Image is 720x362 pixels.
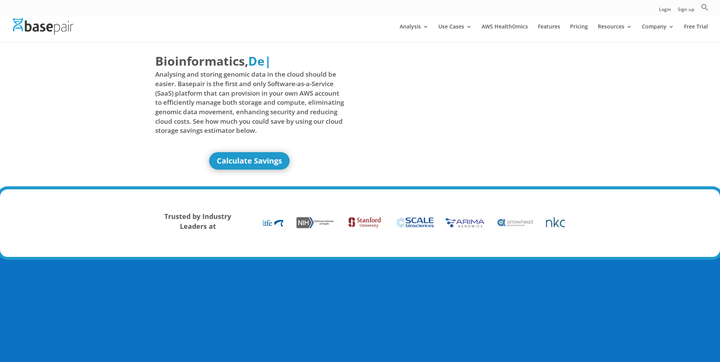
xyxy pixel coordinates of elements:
[570,24,588,42] a: Pricing
[13,18,73,35] img: Basepair
[701,3,709,11] svg: Search
[209,152,290,170] a: Calculate Savings
[538,24,560,42] a: Features
[155,70,344,135] span: Analysing and storing genomic data in the cloud should be easier. Basepair is the first and only ...
[598,24,632,42] a: Resources
[482,24,528,42] a: AWS HealthOmics
[642,24,674,42] a: Company
[248,53,265,69] span: De
[684,24,708,42] a: Free Trial
[155,52,248,70] span: Bioinformatics,
[438,24,472,42] a: Use Cases
[366,52,555,159] iframe: Basepair - NGS Analysis Simplified
[265,53,271,69] span: |
[659,7,671,15] a: Login
[701,3,709,15] a: Search Icon Link
[400,24,429,42] a: Analysis
[164,212,231,231] strong: Trusted by Industry Leaders at
[678,7,694,15] a: Sign up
